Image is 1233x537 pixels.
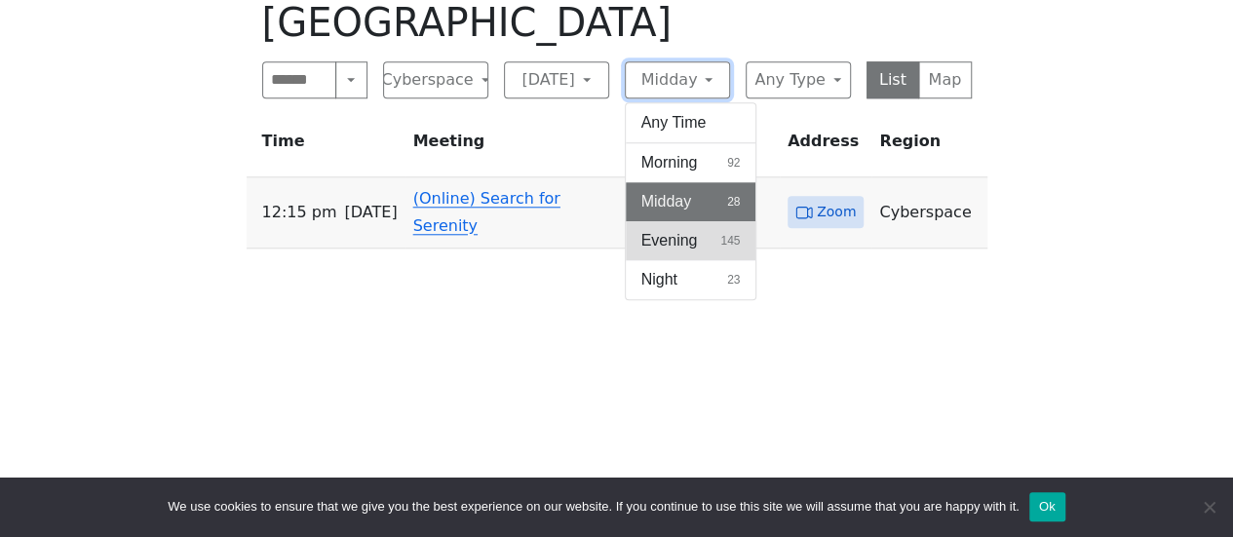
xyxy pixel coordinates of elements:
[405,114,626,177] th: Meeting
[918,61,972,98] button: Map
[727,193,740,211] span: 28 results
[727,154,740,172] span: 92 results
[720,232,740,249] span: 145 results
[1199,497,1218,517] span: No
[626,143,756,182] button: Morning92 results
[1029,492,1065,521] button: Ok
[625,102,757,300] div: Midday
[817,200,856,224] span: Zoom
[413,189,560,235] a: (Online) Search for Serenity
[871,114,986,177] th: Region
[641,268,677,291] span: Night
[504,61,609,98] button: [DATE]
[626,182,756,221] button: Midday28 results
[247,114,405,177] th: Time
[335,61,366,98] button: Search
[383,61,488,98] button: Cyberspace
[262,199,337,226] span: 12:15 PM
[168,497,1019,517] span: We use cookies to ensure that we give you the best experience on our website. If you continue to ...
[626,260,756,299] button: Night23 results
[626,221,756,260] button: Evening145 results
[641,190,692,213] span: Midday
[641,151,698,174] span: Morning
[625,61,730,98] button: Midday
[867,61,920,98] button: List
[641,229,698,252] span: Evening
[871,177,986,249] td: Cyberspace
[780,114,871,177] th: Address
[727,271,740,288] span: 23 results
[344,199,397,226] span: [DATE]
[626,103,756,142] button: Any Time
[262,61,337,98] input: Search
[746,61,851,98] button: Any Type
